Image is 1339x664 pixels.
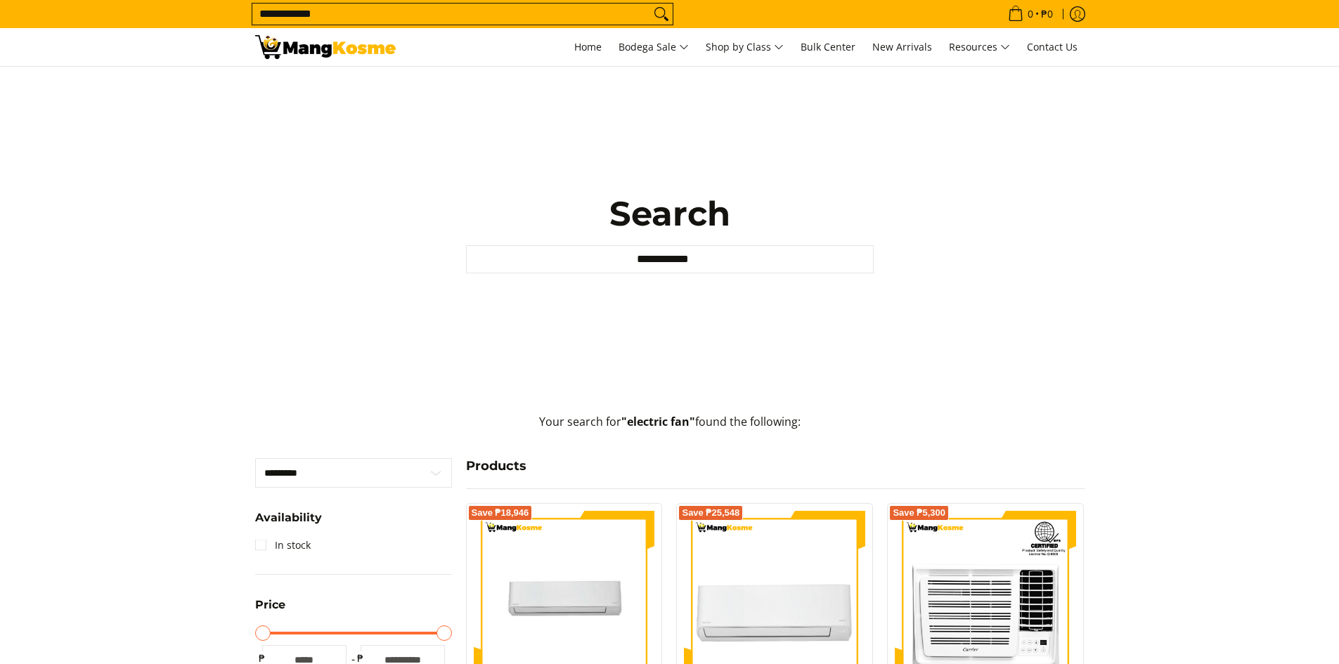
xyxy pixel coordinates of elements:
span: Contact Us [1027,40,1078,53]
a: Contact Us [1020,28,1085,66]
a: New Arrivals [865,28,939,66]
span: Save ₱5,300 [893,509,945,517]
h1: Search [466,193,874,235]
span: Home [574,40,602,53]
span: Save ₱18,946 [472,509,529,517]
a: Bodega Sale [612,28,696,66]
span: ₱0 [1039,9,1055,19]
span: Availability [255,512,322,523]
img: Search: 16 results found for &quot;electric fan&quot; | Mang Kosme [255,35,396,59]
span: Bodega Sale [619,39,689,56]
a: Bulk Center [794,28,862,66]
a: Resources [942,28,1017,66]
strong: "electric fan" [621,414,695,429]
nav: Main Menu [410,28,1085,66]
a: Shop by Class [699,28,791,66]
span: New Arrivals [872,40,932,53]
h4: Products [466,458,1085,474]
span: 0 [1026,9,1035,19]
p: Your search for found the following: [255,413,1085,445]
a: Home [567,28,609,66]
a: In stock [255,534,311,556]
button: Search [650,4,673,25]
span: Save ₱25,548 [682,509,739,517]
span: Resources [949,39,1010,56]
span: Price [255,599,285,611]
span: Shop by Class [706,39,784,56]
span: Bulk Center [801,40,855,53]
summary: Open [255,599,285,621]
span: • [1004,6,1057,22]
summary: Open [255,512,322,534]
